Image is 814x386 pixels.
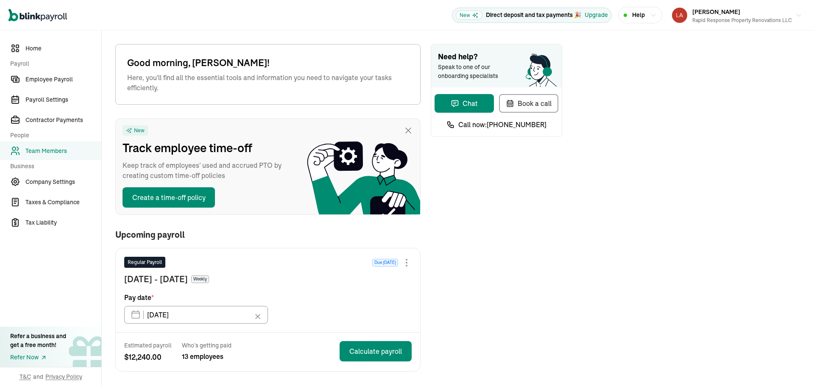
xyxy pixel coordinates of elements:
[438,51,555,63] span: Need help?
[123,139,292,157] span: Track employee time-off
[124,351,172,363] span: $ 12,240.00
[10,353,66,362] a: Refer Now
[340,341,412,361] button: Calculate payroll
[124,341,172,350] span: Estimated payroll
[25,44,101,53] span: Home
[456,11,482,20] span: New
[128,258,162,266] span: Regular Payroll
[10,332,66,350] div: Refer a business and get a free month!
[435,94,494,113] button: Chat
[45,372,82,381] span: Privacy Policy
[506,98,552,108] div: Book a call
[618,7,662,23] button: Help
[25,178,101,186] span: Company Settings
[438,63,510,81] span: Speak to one of our onboarding specialists
[692,17,792,24] div: Rapid Response Property Renovations LLC
[458,119,546,130] span: Call now: [PHONE_NUMBER]
[372,259,398,267] span: Due [DATE]
[124,273,188,286] span: [DATE] - [DATE]
[585,11,608,19] button: Upgrade
[124,306,268,324] input: XX/XX/XX
[25,147,101,156] span: Team Members
[127,72,409,93] span: Here, you'll find all the essential tools and information you need to navigate your tasks efficie...
[669,5,806,26] button: [PERSON_NAME]Rapid Response Property Renovations LLC
[182,341,231,350] span: Who’s getting paid
[25,218,101,227] span: Tax Liability
[115,230,185,239] span: Upcoming payroll
[123,187,215,208] button: Create a time-off policy
[8,3,67,28] nav: Global
[10,131,96,140] span: People
[451,98,478,108] div: Chat
[499,94,558,113] button: Book a call
[25,198,101,207] span: Taxes & Compliance
[134,127,145,134] span: New
[123,160,292,181] span: Keep track of employees’ used and accrued PTO by creating custom time-off policies
[191,275,209,283] span: Weekly
[632,11,645,19] span: Help
[25,75,101,84] span: Employee Payroll
[486,11,581,19] p: Direct deposit and tax payments 🎉
[127,56,409,70] span: Good morning, [PERSON_NAME]!
[692,8,740,16] span: [PERSON_NAME]
[124,292,154,303] span: Pay date
[182,351,231,361] span: 13 employees
[25,95,101,104] span: Payroll Settings
[772,345,814,386] iframe: Chat Widget
[25,116,101,125] span: Contractor Payments
[10,162,96,171] span: Business
[10,59,96,68] span: Payroll
[20,372,31,381] span: T&C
